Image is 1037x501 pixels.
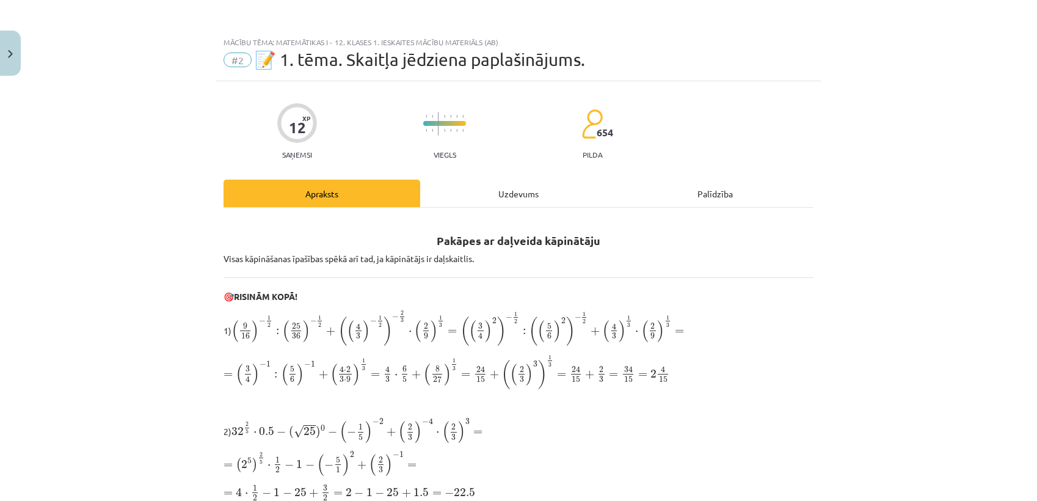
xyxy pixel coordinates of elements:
[561,318,566,324] span: 2
[547,333,551,339] span: 6
[224,38,813,46] div: Mācību tēma: Matemātikas i - 12. klases 1. ieskaites mācību materiāls (ab)
[385,376,390,382] span: 3
[529,317,537,346] span: (
[224,252,813,265] p: Visas kāpināšanas īpašības spēkā arī tad, ja kāpinātājs ir daļskaitlis.
[451,424,456,430] span: 2
[340,421,347,443] span: (
[442,421,449,443] span: (
[572,367,580,373] span: 24
[415,421,422,443] span: )
[319,370,328,379] span: +
[490,370,499,379] span: +
[224,180,420,207] div: Apraksts
[267,323,271,327] span: 2
[379,467,383,473] span: 3
[346,488,352,497] span: 2
[274,372,277,378] span: :
[538,360,547,390] span: )
[253,431,257,435] span: ⋅
[311,361,315,367] span: 1
[458,421,465,443] span: )
[635,331,638,334] span: ⋅
[398,421,406,443] span: (
[432,129,433,132] img: icon-short-line-57e1e144782c952c97e751825c79c345078a6d821885a25fce030b3d8c18986b.svg
[369,454,376,476] span: (
[485,320,492,342] span: )
[328,428,337,436] span: −
[379,315,382,320] span: 1
[252,458,258,472] span: )
[370,318,377,324] span: −
[255,49,585,70] span: 📝 1. tēma. Skaitļa jēdziena paplašinājums.
[599,376,603,382] span: 3
[476,376,485,382] span: 15
[366,488,373,497] span: 1
[661,367,665,373] span: 4
[267,315,271,320] span: 1
[436,431,439,435] span: ⋅
[253,485,257,491] span: 1
[282,320,289,342] span: (
[438,112,439,136] img: icon-long-line-d9ea69661e0d244f92f715978eff75569469978d946b2353a9bb055b3ed8787d.svg
[344,370,346,372] span: ⋅
[373,419,379,425] span: −
[316,426,321,439] span: )
[506,315,512,321] span: −
[357,461,366,469] span: +
[650,370,657,378] span: 2
[450,115,451,118] img: icon-short-line-57e1e144782c952c97e751825c79c345078a6d821885a25fce030b3d8c18986b.svg
[434,150,456,159] p: Viegls
[462,129,464,132] img: icon-short-line-57e1e144782c952c97e751825c79c345078a6d821885a25fce030b3d8c18986b.svg
[224,491,233,496] span: =
[451,434,456,441] span: 3
[289,119,306,136] div: 12
[323,485,327,491] span: 3
[266,361,271,367] span: 1
[426,115,427,118] img: icon-short-line-57e1e144782c952c97e751825c79c345078a6d821885a25fce030b3d8c18986b.svg
[354,489,363,497] span: −
[259,427,274,436] span: 0.5
[650,333,655,339] span: 9
[246,366,250,372] span: 3
[444,364,451,386] span: )
[338,317,347,346] span: (
[318,315,321,320] span: 1
[520,376,524,382] span: 3
[439,315,442,320] span: 1
[408,424,412,430] span: 2
[402,489,411,497] span: +
[478,323,482,329] span: 3
[302,115,310,122] span: XP
[387,428,396,436] span: +
[309,489,318,497] span: +
[236,458,241,472] span: (
[362,359,365,363] span: 1
[343,454,350,476] span: )
[392,313,399,320] span: −
[333,491,343,496] span: =
[617,180,813,207] div: Palīdzība
[426,129,427,132] img: icon-short-line-57e1e144782c952c97e751825c79c345078a6d821885a25fce030b3d8c18986b.svg
[431,320,438,342] span: )
[246,422,249,426] span: 2
[340,376,344,382] span: 3
[454,488,475,497] span: 22.5
[444,115,445,118] img: icon-short-line-57e1e144782c952c97e751825c79c345078a6d821885a25fce030b3d8c18986b.svg
[460,317,469,346] span: (
[445,489,454,497] span: −
[371,373,380,378] span: =
[224,418,813,444] p: 2)
[514,319,517,323] span: 2
[612,323,616,330] span: 4
[424,323,428,329] span: 2
[501,360,510,390] span: (
[252,320,259,342] span: )
[591,327,600,335] span: +
[402,376,407,382] span: 5
[243,323,247,329] span: 9
[362,366,365,370] span: 3
[462,115,464,118] img: icon-short-line-57e1e144782c952c97e751825c79c345078a6d821885a25fce030b3d8c18986b.svg
[581,109,603,139] img: students-c634bb4e5e11cddfef0936a35e636f08e4e9abd3cc4e673bd6f9a4125e45ecb1.svg
[224,373,233,378] span: =
[638,373,647,378] span: =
